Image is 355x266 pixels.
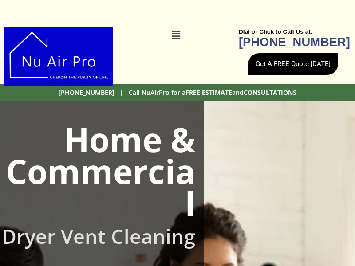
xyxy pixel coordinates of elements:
[239,40,350,47] a: [PHONE_NUMBER]
[168,27,183,43] div: Menu Toggle
[244,88,296,97] b: CONSULTATIONS
[248,53,338,75] a: Get A FREE Quote [DATE]
[185,88,232,97] b: FREE ESTIMATE
[256,61,331,67] span: Get A FREE Quote [DATE]
[239,28,312,35] b: DIal or Click to Call Us at:
[239,35,350,49] b: [PHONE_NUMBER]
[4,89,351,97] h2: [PHONE_NUMBER] | Call NuAIrPro for a and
